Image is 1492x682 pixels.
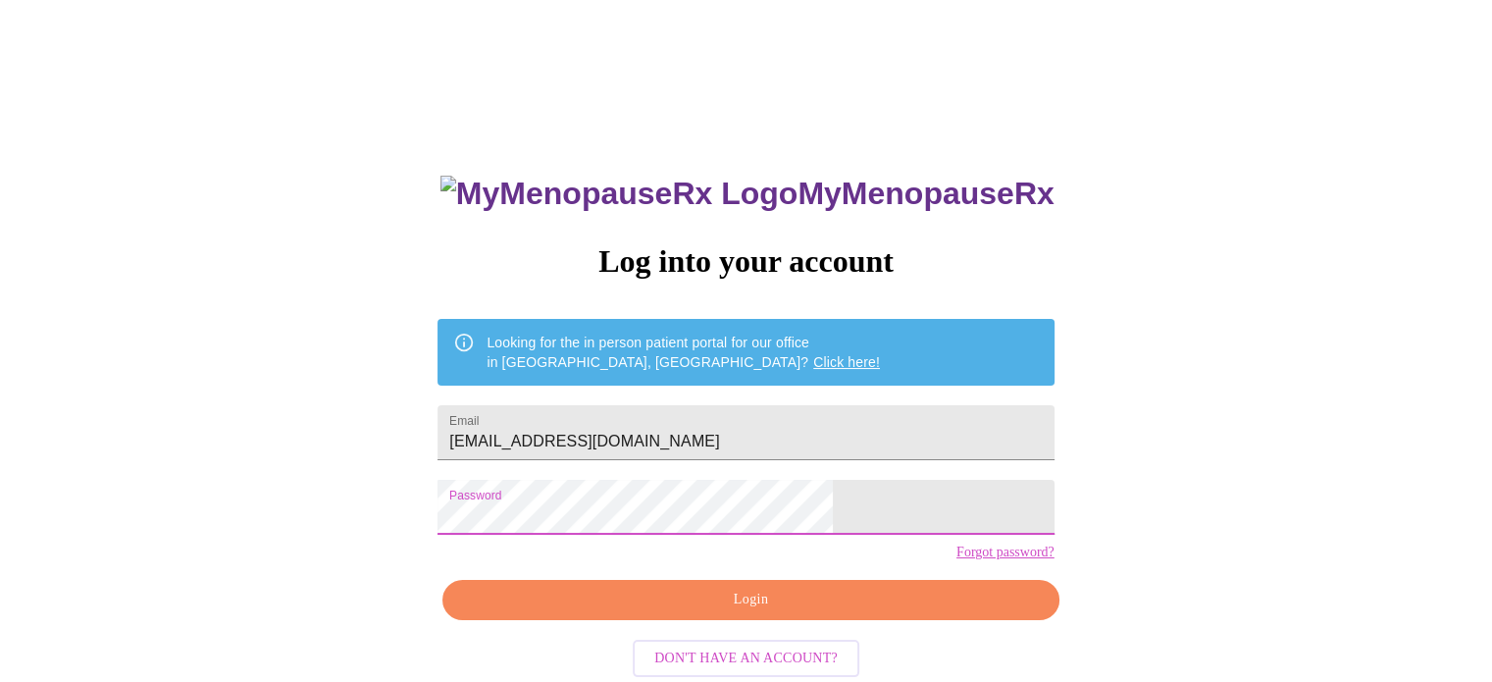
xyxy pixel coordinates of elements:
h3: MyMenopauseRx [440,176,1055,212]
a: Don't have an account? [628,648,864,664]
a: Click here! [813,354,880,370]
span: Don't have an account? [654,647,838,671]
span: Login [465,588,1036,612]
button: Login [442,580,1058,620]
button: Don't have an account? [633,640,859,678]
a: Forgot password? [956,545,1055,560]
h3: Log into your account [437,243,1054,280]
img: MyMenopauseRx Logo [440,176,797,212]
div: Looking for the in person patient portal for our office in [GEOGRAPHIC_DATA], [GEOGRAPHIC_DATA]? [487,325,880,380]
